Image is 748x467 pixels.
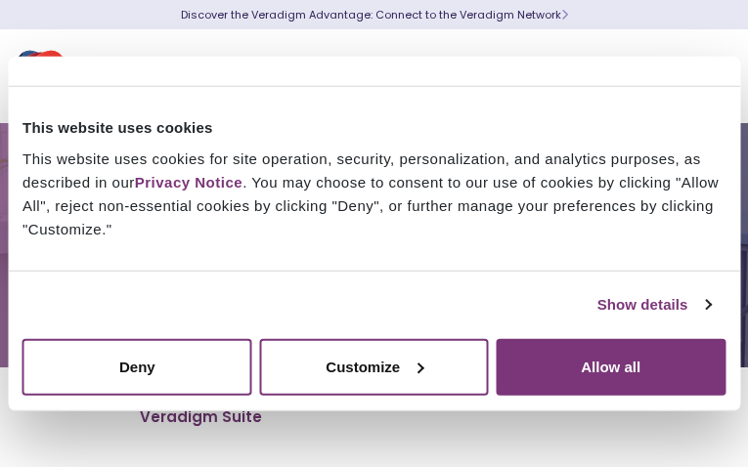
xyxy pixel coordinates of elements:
[597,293,711,317] a: Show details
[181,7,568,22] a: Discover the Veradigm Advantage: Connect to the Veradigm NetworkLearn More
[22,338,252,395] button: Deny
[496,338,726,395] button: Allow all
[15,44,249,108] img: Veradigm logo
[259,338,489,395] button: Customize
[22,116,726,140] div: This website uses cookies
[22,147,726,240] div: This website uses cookies for site operation, security, personalization, and analytics purposes, ...
[561,7,568,22] span: Learn More
[689,51,719,102] button: Toggle Navigation Menu
[135,173,242,190] a: Privacy Notice
[140,407,262,427] a: Veradigm Suite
